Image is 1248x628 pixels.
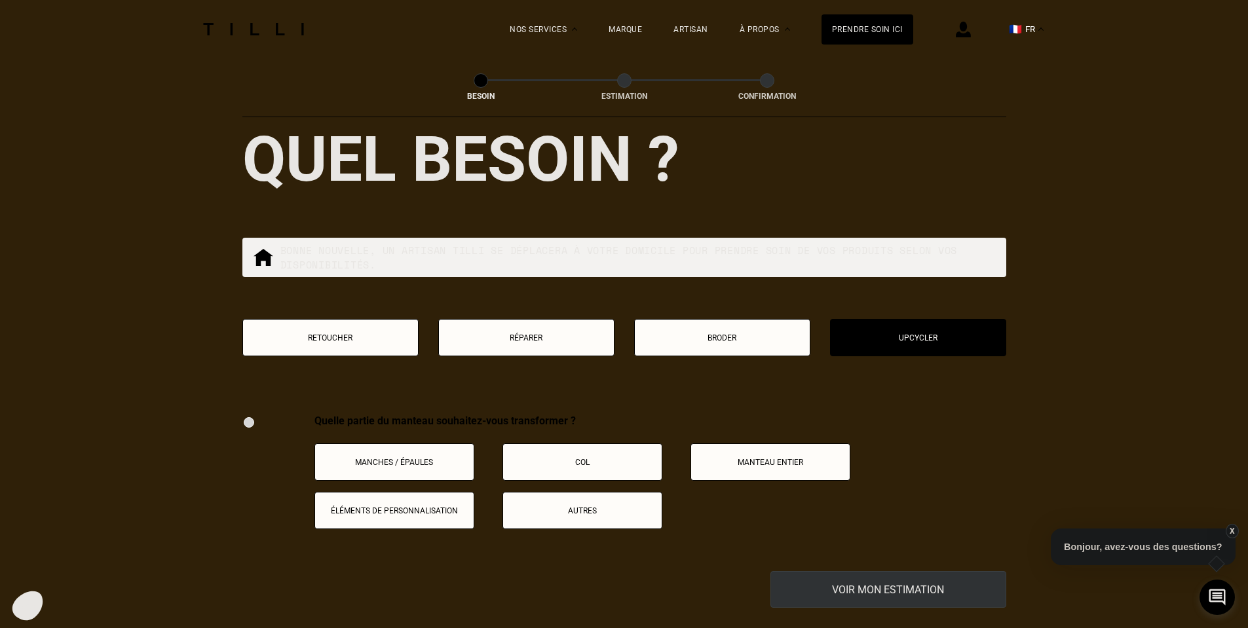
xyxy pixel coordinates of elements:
[502,492,662,529] button: Autres
[1009,23,1022,35] span: 🇫🇷
[415,92,546,101] div: Besoin
[956,22,971,37] img: icône connexion
[242,319,419,356] button: Retoucher
[314,492,474,529] button: Éléments de personnalisation
[314,443,474,481] button: Manches / Épaules
[830,319,1006,356] button: Upcycler
[702,92,833,101] div: Confirmation
[1225,524,1238,538] button: X
[690,443,850,481] button: Manteau entier
[253,247,274,268] img: commande à domicile
[445,333,607,342] p: Réparer
[1051,528,1236,565] p: Bonjour, avez-vous des questions?
[822,14,913,45] a: Prendre soin ici
[199,23,309,35] img: Logo du service de couturière Tilli
[502,443,662,481] button: Col
[510,458,655,467] p: Col
[314,415,1006,427] div: Quelle partie du manteau souhaitez-vous transformer ?
[641,333,803,342] p: Broder
[250,333,411,342] p: Retoucher
[438,319,615,356] button: Réparer
[242,122,1006,196] div: Quel besoin ?
[634,319,810,356] button: Broder
[572,28,577,31] img: Menu déroulant
[609,25,642,34] a: Marque
[510,506,655,515] p: Autres
[280,243,996,272] p: Bonne nouvelle, un artisan tilli se déplacera à votre domicile pour prendre soin de vos produits ...
[673,25,708,34] a: Artisan
[322,458,467,467] p: Manches / Épaules
[698,458,843,467] p: Manteau entier
[559,92,690,101] div: Estimation
[1038,28,1044,31] img: menu déroulant
[322,506,467,515] p: Éléments de personnalisation
[837,333,999,342] p: Upcycler
[785,28,790,31] img: Menu déroulant à propos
